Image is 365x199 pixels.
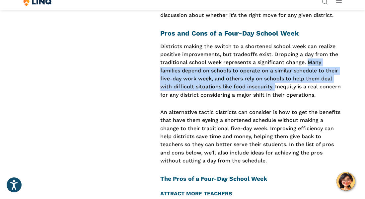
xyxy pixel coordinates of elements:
strong: The Pros of a Four-Day School Week [160,175,267,182]
p: An alternative tactic districts can consider is how to get the benefits that have them eyeing a s... [160,108,342,165]
strong: A [160,190,164,197]
button: Hello, have a question? Let’s chat. [336,172,355,191]
p: Districts making the switch to a shortened school week can realize positive improvements, but tra... [160,43,342,99]
strong: Pros and Cons of a Four-Day School Week [160,29,299,37]
h4: TTRACT MORE TEACHERS [160,190,342,197]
